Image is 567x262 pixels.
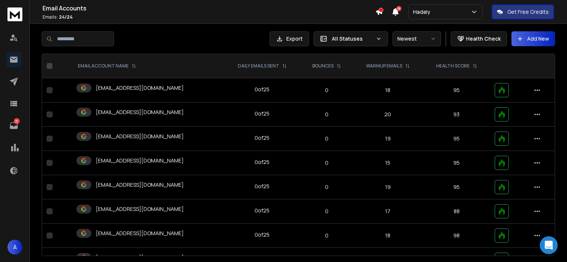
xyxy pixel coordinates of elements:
[96,181,184,189] p: [EMAIL_ADDRESS][DOMAIN_NAME]
[466,35,501,42] p: Health Check
[352,127,423,151] td: 19
[96,205,184,213] p: [EMAIL_ADDRESS][DOMAIN_NAME]
[423,199,490,224] td: 88
[255,207,270,214] div: 0 of 25
[59,14,73,20] span: 24 / 24
[305,159,348,167] p: 0
[305,135,348,142] p: 0
[78,63,136,69] div: EMAIL ACCOUNT NAME
[255,183,270,190] div: 0 of 25
[96,254,184,261] p: [EMAIL_ADDRESS][DOMAIN_NAME]
[451,31,507,46] button: Health Check
[96,133,184,140] p: [EMAIL_ADDRESS][DOMAIN_NAME]
[42,14,375,20] p: Emails :
[423,78,490,102] td: 95
[423,102,490,127] td: 93
[352,102,423,127] td: 20
[393,31,441,46] button: Newest
[423,151,490,175] td: 95
[6,118,21,133] a: 21
[492,4,554,19] button: Get Free Credits
[255,158,270,166] div: 0 of 25
[42,4,375,13] h1: Email Accounts
[312,63,334,69] p: BOUNCES
[7,240,22,255] button: A
[305,208,348,215] p: 0
[352,224,423,248] td: 18
[255,110,270,117] div: 0 of 25
[238,63,279,69] p: DAILY EMAILS SENT
[507,8,549,16] p: Get Free Credits
[7,7,22,21] img: logo
[352,199,423,224] td: 17
[305,232,348,239] p: 0
[352,78,423,102] td: 18
[511,31,555,46] button: Add New
[540,236,558,254] div: Open Intercom Messenger
[96,230,184,237] p: [EMAIL_ADDRESS][DOMAIN_NAME]
[96,108,184,116] p: [EMAIL_ADDRESS][DOMAIN_NAME]
[332,35,373,42] p: All Statuses
[255,86,270,93] div: 0 of 25
[305,183,348,191] p: 0
[270,31,309,46] button: Export
[423,175,490,199] td: 95
[255,231,270,239] div: 0 of 25
[305,111,348,118] p: 0
[396,6,401,11] span: 19
[96,84,184,92] p: [EMAIL_ADDRESS][DOMAIN_NAME]
[255,134,270,142] div: 0 of 25
[423,224,490,248] td: 98
[352,175,423,199] td: 19
[436,63,470,69] p: HEALTH SCORE
[14,118,20,124] p: 21
[366,63,402,69] p: WARMUP EMAILS
[352,151,423,175] td: 15
[423,127,490,151] td: 95
[413,8,433,16] p: Hadaly
[96,157,184,164] p: [EMAIL_ADDRESS][DOMAIN_NAME]
[305,86,348,94] p: 0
